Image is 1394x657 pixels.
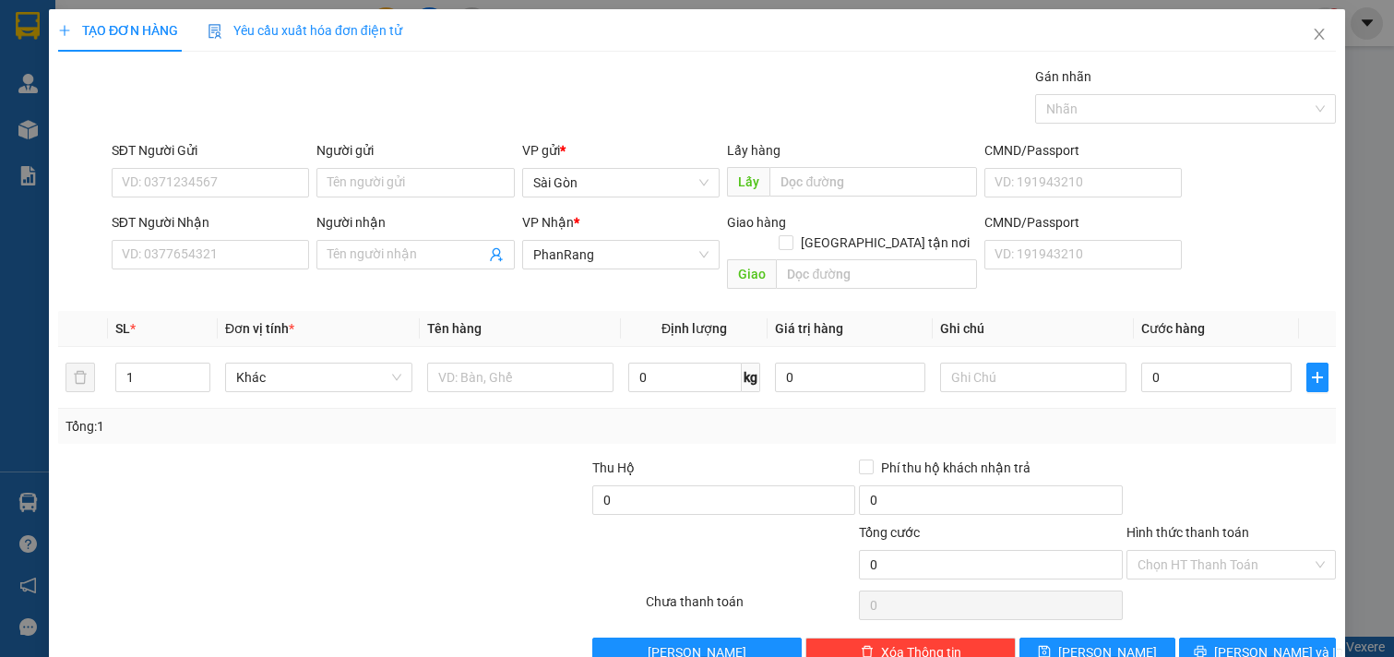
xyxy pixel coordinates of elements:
[316,212,515,233] div: Người nhận
[208,24,222,39] img: icon
[984,212,1183,233] div: CMND/Passport
[522,140,721,161] div: VP gửi
[115,321,130,336] span: SL
[775,321,843,336] span: Giá trị hàng
[1035,69,1091,84] label: Gán nhãn
[1307,370,1328,385] span: plus
[427,363,614,392] input: VD: Bàn, Ghế
[236,364,401,391] span: Khác
[522,215,574,230] span: VP Nhận
[793,233,977,253] span: [GEOGRAPHIC_DATA] tận nơi
[112,140,310,161] div: SĐT Người Gửi
[66,416,539,436] div: Tổng: 1
[58,23,178,38] span: TẠO ĐƠN HÀNG
[933,311,1135,347] th: Ghi chú
[940,363,1127,392] input: Ghi Chú
[1306,363,1328,392] button: plus
[984,140,1183,161] div: CMND/Passport
[489,247,504,262] span: user-add
[776,259,976,289] input: Dọc đường
[1126,525,1249,540] label: Hình thức thanh toán
[58,24,71,37] span: plus
[727,143,780,158] span: Lấy hàng
[1312,27,1327,42] span: close
[592,460,635,475] span: Thu Hộ
[112,212,310,233] div: SĐT Người Nhận
[1141,321,1205,336] span: Cước hàng
[874,458,1038,478] span: Phí thu hộ khách nhận trả
[316,140,515,161] div: Người gửi
[727,215,786,230] span: Giao hàng
[742,363,760,392] span: kg
[1293,9,1345,61] button: Close
[769,167,976,197] input: Dọc đường
[533,241,709,269] span: PhanRang
[727,259,776,289] span: Giao
[727,167,769,197] span: Lấy
[775,363,925,392] input: 0
[661,321,727,336] span: Định lượng
[225,321,294,336] span: Đơn vị tính
[427,321,482,336] span: Tên hàng
[859,525,920,540] span: Tổng cước
[208,23,402,38] span: Yêu cầu xuất hóa đơn điện tử
[66,363,95,392] button: delete
[644,591,858,624] div: Chưa thanh toán
[533,169,709,197] span: Sài Gòn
